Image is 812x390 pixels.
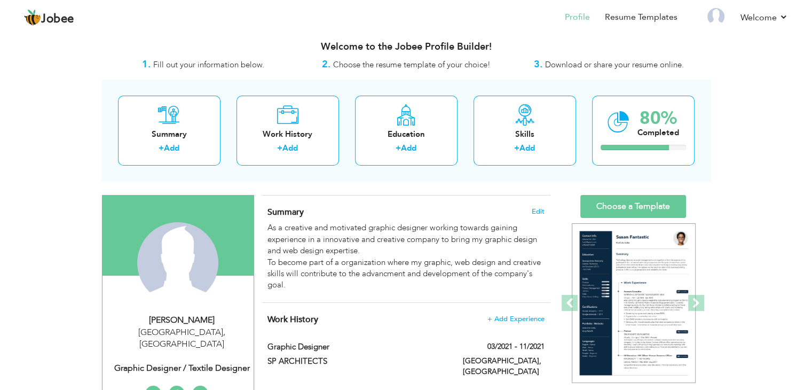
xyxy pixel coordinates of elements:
[267,356,447,367] label: SP ARCHITECTS
[487,315,545,323] span: + Add Experience
[637,110,679,127] div: 80%
[322,58,330,71] strong: 2.
[487,341,545,352] label: 03/2021 - 11/2021
[482,129,567,140] div: Skills
[111,314,254,326] div: [PERSON_NAME]
[282,143,298,153] a: Add
[267,314,318,325] span: Work History
[142,58,151,71] strong: 1.
[396,143,401,154] label: +
[565,11,590,24] a: Profile
[111,326,254,351] div: [GEOGRAPHIC_DATA] [GEOGRAPHIC_DATA]
[519,143,535,153] a: Add
[41,13,74,25] span: Jobee
[267,341,447,353] label: graphic designer
[277,143,282,154] label: +
[463,356,545,377] label: [GEOGRAPHIC_DATA], [GEOGRAPHIC_DATA]
[24,9,74,26] a: Jobee
[127,129,212,140] div: Summary
[580,195,686,218] a: Choose a Template
[364,129,449,140] div: Education
[153,59,264,70] span: Fill out your information below.
[245,129,330,140] div: Work History
[532,208,545,215] span: Edit
[159,143,164,154] label: +
[534,58,542,71] strong: 3.
[164,143,179,153] a: Add
[267,314,544,325] h4: This helps to show the companies you have worked for.
[707,8,724,25] img: Profile Img
[267,207,544,217] h4: Adding a summary is a quick and easy way to highlight your experience and interests.
[514,143,519,154] label: +
[740,11,788,24] a: Welcome
[223,326,225,338] span: ,
[102,42,711,52] h3: Welcome to the Jobee Profile Builder!
[401,143,416,153] a: Add
[605,11,677,24] a: Resume Templates
[111,362,254,375] div: Graphic Designer / Textile Designer
[545,59,684,70] span: Download or share your resume online.
[637,127,679,138] div: Completed
[24,9,41,26] img: jobee.io
[267,222,544,291] div: As a creative and motivated graphic designer working towards gaining experience in a innovative a...
[333,59,491,70] span: Choose the resume template of your choice!
[267,206,304,218] span: Summary
[137,222,218,303] img: haleema paracha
